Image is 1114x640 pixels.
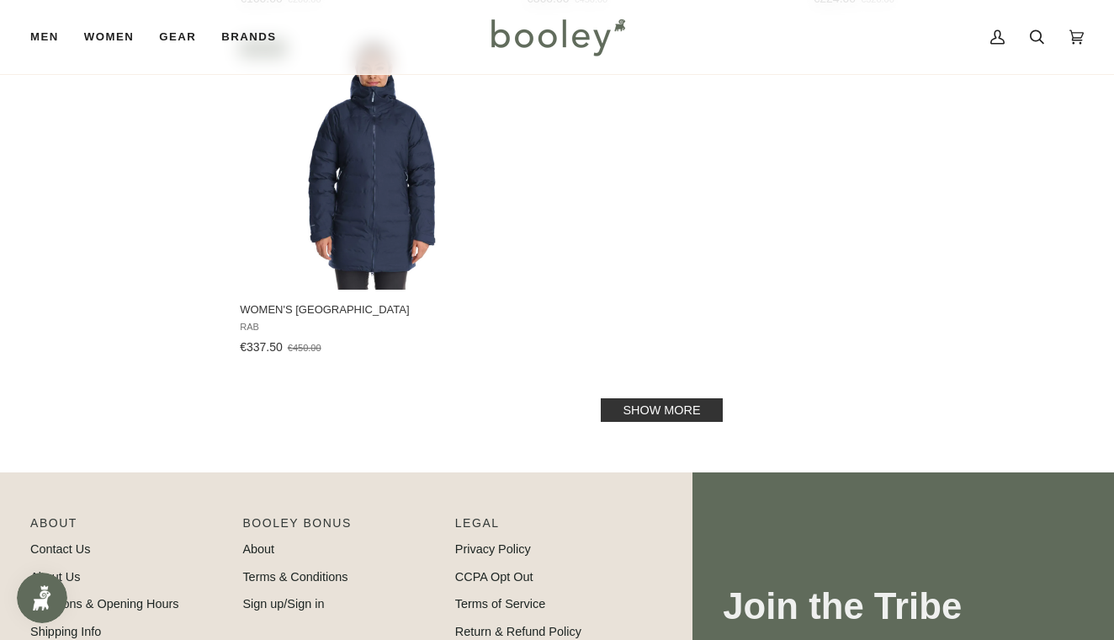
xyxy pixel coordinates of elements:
[30,542,90,556] a: Contact Us
[30,597,179,611] a: Locations & Opening Hours
[455,625,581,638] a: Return & Refund Policy
[601,398,722,422] a: Show more
[242,542,274,556] a: About
[237,37,507,360] a: Women's Valiance Parka
[30,625,101,638] a: Shipping Info
[30,570,80,584] a: About Us
[455,515,650,541] p: Pipeline_Footer Sub
[242,515,438,541] p: Booley Bonus
[484,13,631,61] img: Booley
[455,542,531,556] a: Privacy Policy
[240,302,504,317] span: Women's [GEOGRAPHIC_DATA]
[240,403,1084,417] div: Pagination
[240,322,504,333] span: Rab
[30,515,225,541] p: Pipeline_Footer Main
[84,29,134,45] span: Women
[242,597,324,611] a: Sign up/Sign in
[221,29,276,45] span: Brands
[455,570,533,584] a: CCPA Opt Out
[17,573,67,623] iframe: Button to open loyalty program pop-up
[242,570,347,584] a: Terms & Conditions
[455,597,546,611] a: Terms of Service
[288,343,321,353] span: €450.00
[723,584,1084,630] h3: Join the Tribe
[159,29,196,45] span: Gear
[30,29,59,45] span: Men
[240,340,283,354] span: €337.50
[246,37,498,290] img: Rab Women's Valiance Parka Deep Ink - Booley Galway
